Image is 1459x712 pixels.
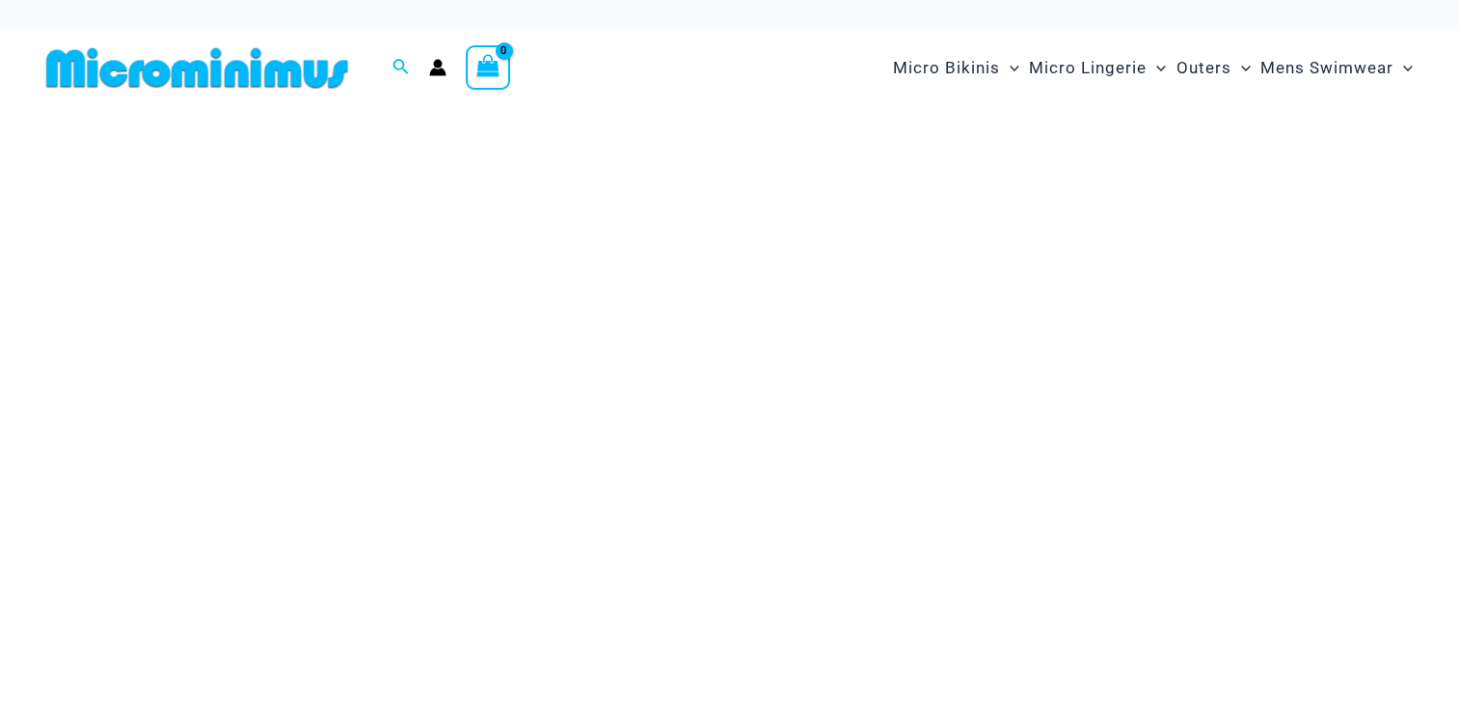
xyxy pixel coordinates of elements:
[429,59,446,76] a: Account icon link
[1172,39,1256,97] a: OutersMenu ToggleMenu Toggle
[1393,43,1413,93] span: Menu Toggle
[1231,43,1251,93] span: Menu Toggle
[1260,43,1393,93] span: Mens Swimwear
[1024,39,1171,97] a: Micro LingerieMenu ToggleMenu Toggle
[39,46,356,90] img: MM SHOP LOGO FLAT
[392,56,410,80] a: Search icon link
[893,43,1000,93] span: Micro Bikinis
[885,36,1420,100] nav: Site Navigation
[1000,43,1019,93] span: Menu Toggle
[888,39,1024,97] a: Micro BikinisMenu ToggleMenu Toggle
[466,45,510,90] a: View Shopping Cart, empty
[1176,43,1231,93] span: Outers
[1029,43,1147,93] span: Micro Lingerie
[1256,39,1418,97] a: Mens SwimwearMenu ToggleMenu Toggle
[1147,43,1166,93] span: Menu Toggle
